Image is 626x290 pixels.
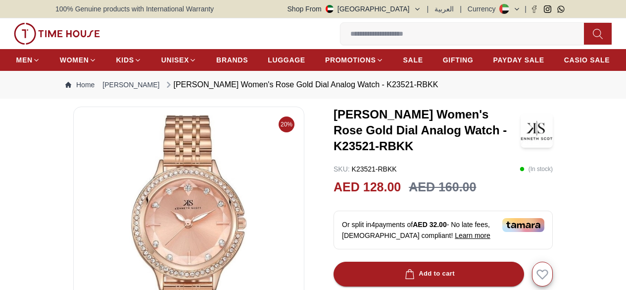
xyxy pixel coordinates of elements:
[161,55,189,65] span: UNISEX
[403,51,423,69] a: SALE
[493,51,544,69] a: PAYDAY SALE
[525,4,527,14] span: |
[216,51,248,69] a: BRANDS
[443,55,474,65] span: GIFTING
[413,221,446,229] span: AED 32.00
[216,55,248,65] span: BRANDS
[334,164,397,174] p: K23521-RBKK
[427,4,429,14] span: |
[409,178,476,197] h3: AED 160.00
[55,4,214,14] span: 100% Genuine products with International Warranty
[564,51,610,69] a: CASIO SALE
[455,232,490,239] span: Learn more
[434,4,454,14] button: العربية
[325,51,384,69] a: PROMOTIONS
[279,116,294,132] span: 20%
[116,51,142,69] a: KIDS
[268,51,305,69] a: LUGGAGE
[288,4,421,14] button: Shop From[GEOGRAPHIC_DATA]
[468,4,500,14] div: Currency
[544,5,551,13] a: Instagram
[161,51,196,69] a: UNISEX
[403,268,455,280] div: Add to cart
[493,55,544,65] span: PAYDAY SALE
[16,51,40,69] a: MEN
[334,262,524,287] button: Add to cart
[521,113,553,148] img: Kenneth Scott Women's Rose Gold Dial Analog Watch - K23521-RBKK
[443,51,474,69] a: GIFTING
[334,211,553,249] div: Or split in 4 payments of - No late fees, [DEMOGRAPHIC_DATA] compliant!
[460,4,462,14] span: |
[334,107,521,154] h3: [PERSON_NAME] Women's Rose Gold Dial Analog Watch - K23521-RBKK
[326,5,334,13] img: United Arab Emirates
[164,79,438,91] div: [PERSON_NAME] Women's Rose Gold Dial Analog Watch - K23521-RBKK
[268,55,305,65] span: LUGGAGE
[325,55,376,65] span: PROMOTIONS
[557,5,565,13] a: Whatsapp
[60,51,96,69] a: WOMEN
[403,55,423,65] span: SALE
[60,55,89,65] span: WOMEN
[334,178,401,197] h2: AED 128.00
[102,80,159,90] a: [PERSON_NAME]
[530,5,538,13] a: Facebook
[564,55,610,65] span: CASIO SALE
[502,218,544,232] img: Tamara
[334,165,350,173] span: SKU :
[65,80,95,90] a: Home
[14,23,100,45] img: ...
[55,71,571,99] nav: Breadcrumb
[16,55,33,65] span: MEN
[116,55,134,65] span: KIDS
[520,164,553,174] p: ( In stock )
